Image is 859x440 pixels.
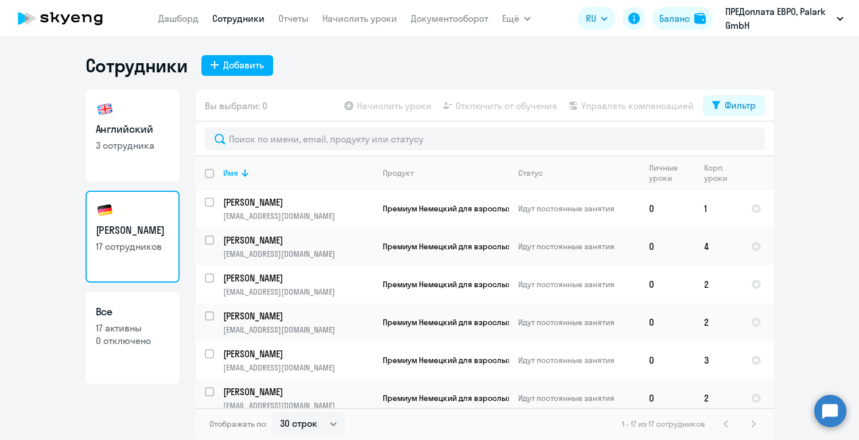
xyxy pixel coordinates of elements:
[383,317,511,327] span: Премиум Немецкий для взрослых
[223,325,373,335] p: [EMAIL_ADDRESS][DOMAIN_NAME]
[223,272,373,284] p: [PERSON_NAME]
[223,196,373,221] a: [PERSON_NAME][EMAIL_ADDRESS][DOMAIN_NAME]
[201,55,273,76] button: Добавить
[383,168,508,178] div: Продукт
[703,95,765,116] button: Фильтр
[383,241,511,252] span: Премиум Немецкий для взрослых
[85,90,180,182] a: Английский3 сотрудника
[322,13,397,24] a: Начислить уроки
[223,168,373,178] div: Имя
[640,265,695,303] td: 0
[96,122,169,137] h3: Английский
[223,348,373,360] p: [PERSON_NAME]
[223,196,373,209] p: [PERSON_NAME]
[96,223,169,238] h3: [PERSON_NAME]
[640,379,695,417] td: 0
[383,279,511,290] span: Премиум Немецкий для взрослых
[223,348,373,373] a: [PERSON_NAME][EMAIL_ADDRESS][DOMAIN_NAME]
[659,11,690,25] div: Баланс
[578,7,616,30] button: RU
[640,303,695,341] td: 0
[223,58,264,72] div: Добавить
[205,99,267,113] span: Вы выбрали: 0
[695,265,742,303] td: 2
[586,11,596,25] span: RU
[223,234,373,246] p: [PERSON_NAME]
[694,13,706,24] img: balance
[209,419,267,429] span: Отображать по:
[223,249,373,259] p: [EMAIL_ADDRESS][DOMAIN_NAME]
[695,303,742,341] td: 2
[649,163,694,183] div: Личные уроки
[518,279,639,290] p: Идут постоянные занятия
[96,304,169,319] h3: Все
[640,190,695,227] td: 0
[695,379,742,417] td: 2
[158,13,199,24] a: Дашборд
[695,341,742,379] td: 3
[223,272,373,297] a: [PERSON_NAME][EMAIL_ADDRESS][DOMAIN_NAME]
[85,54,188,77] h1: Сотрудники
[96,139,169,152] p: 3 сотрудника
[518,203,639,214] p: Идут постоянные занятия
[518,317,639,327] p: Идут постоянные занятия
[695,227,742,265] td: 4
[85,191,180,283] a: [PERSON_NAME]17 сотрудников
[223,385,373,411] a: [PERSON_NAME][EMAIL_ADDRESS][DOMAIN_NAME]
[278,13,309,24] a: Отчеты
[383,393,511,403] span: Премиум Немецкий для взрослых
[383,203,511,214] span: Премиум Немецкий для взрослых
[383,168,414,178] div: Продукт
[411,13,488,24] a: Документооборот
[502,11,519,25] span: Ещё
[720,5,849,32] button: ПРЕДоплата ЕВРО, Palark GmbH
[640,227,695,265] td: 0
[695,190,742,227] td: 1
[223,168,238,178] div: Имя
[725,98,756,112] div: Фильтр
[96,201,114,219] img: german
[223,211,373,221] p: [EMAIL_ADDRESS][DOMAIN_NAME]
[725,5,832,32] p: ПРЕДоплата ЕВРО, Palark GmbH
[223,310,373,322] p: [PERSON_NAME]
[223,310,373,335] a: [PERSON_NAME][EMAIL_ADDRESS][DOMAIN_NAME]
[502,7,531,30] button: Ещё
[85,292,180,384] a: Все17 активны0 отключено
[205,128,765,150] input: Поиск по имени, email, продукту или статусу
[704,163,733,183] div: Корп. уроки
[223,287,373,297] p: [EMAIL_ADDRESS][DOMAIN_NAME]
[96,334,169,347] p: 0 отключено
[652,7,713,30] button: Балансbalance
[223,234,373,259] a: [PERSON_NAME][EMAIL_ADDRESS][DOMAIN_NAME]
[223,362,373,373] p: [EMAIL_ADDRESS][DOMAIN_NAME]
[518,393,639,403] p: Идут постоянные занятия
[649,163,686,183] div: Личные уроки
[640,341,695,379] td: 0
[223,385,373,398] p: [PERSON_NAME]
[622,419,705,429] span: 1 - 17 из 17 сотрудников
[518,241,639,252] p: Идут постоянные занятия
[212,13,265,24] a: Сотрудники
[383,355,511,365] span: Премиум Немецкий для взрослых
[223,400,373,411] p: [EMAIL_ADDRESS][DOMAIN_NAME]
[704,163,741,183] div: Корп. уроки
[96,240,169,253] p: 17 сотрудников
[96,322,169,334] p: 17 активны
[518,168,543,178] div: Статус
[96,100,114,118] img: english
[518,355,639,365] p: Идут постоянные занятия
[518,168,639,178] div: Статус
